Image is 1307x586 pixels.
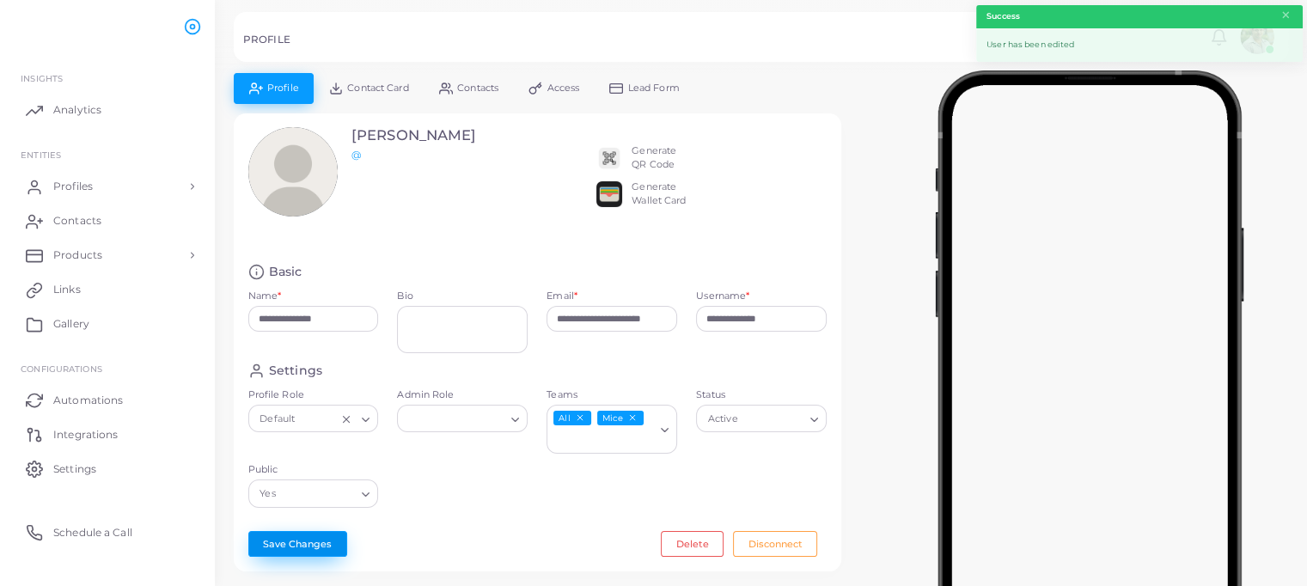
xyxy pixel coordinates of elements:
label: Status [696,388,827,402]
label: Name [248,290,282,303]
div: Search for option [547,405,677,454]
button: Delete [661,531,724,557]
span: Products [53,247,102,263]
a: Contacts [13,204,202,238]
div: Search for option [397,405,528,432]
div: User has been edited [976,28,1303,62]
h4: Basic [269,264,302,280]
a: Settings [13,451,202,485]
a: Integrations [13,417,202,451]
button: Save Changes [248,531,347,557]
div: Search for option [248,479,379,507]
span: Contacts [457,83,498,93]
strong: Success [986,10,1020,22]
a: Profiles [13,169,202,204]
span: Links [53,282,81,297]
span: Lead Form [628,83,680,93]
span: Gallery [53,316,89,332]
input: Search for option [299,410,337,429]
span: Integrations [53,427,118,443]
button: Disconnect [733,531,817,557]
span: Access [547,83,580,93]
span: Schedule a Call [53,525,132,540]
label: Admin Role [397,388,528,402]
button: Close [1280,6,1292,25]
label: Profile Role [248,388,379,402]
div: Search for option [696,405,827,432]
h3: [PERSON_NAME] [351,127,476,144]
img: qr2.png [596,145,622,171]
span: INSIGHTS [21,73,63,83]
button: Deselect Mice [626,412,638,424]
input: Search for option [742,410,803,429]
input: Search for option [279,485,355,504]
span: Contacts [53,213,101,229]
a: Products [13,238,202,272]
span: Profile [267,83,299,93]
a: Schedule a Call [13,515,202,549]
span: Yes [258,485,278,504]
a: Links [13,272,202,307]
input: Search for option [405,410,504,429]
h5: PROFILE [243,34,290,46]
a: Analytics [13,93,202,127]
span: Contact Card [347,83,408,93]
button: Clear Selected [340,412,352,425]
label: Username [696,290,749,303]
button: Deselect All [574,412,586,424]
label: Public [248,463,379,477]
h4: Settings [269,363,322,379]
span: ENTITIES [21,150,61,160]
a: Gallery [13,307,202,341]
span: Analytics [53,102,101,118]
span: Settings [53,461,96,477]
div: Search for option [248,405,379,432]
a: Automations [13,382,202,417]
span: Default [258,411,297,429]
a: @ [351,149,361,161]
div: Generate QR Code [632,144,676,172]
span: Mice [597,411,644,426]
span: Active [705,411,740,429]
label: Email [547,290,577,303]
input: Search for option [549,430,654,449]
span: Automations [53,393,123,408]
span: Configurations [21,363,102,374]
label: Teams [547,388,677,402]
span: Profiles [53,179,93,194]
label: Bio [397,290,528,303]
div: Generate Wallet Card [632,180,686,208]
img: apple-wallet.png [596,181,622,207]
span: All [553,411,590,426]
